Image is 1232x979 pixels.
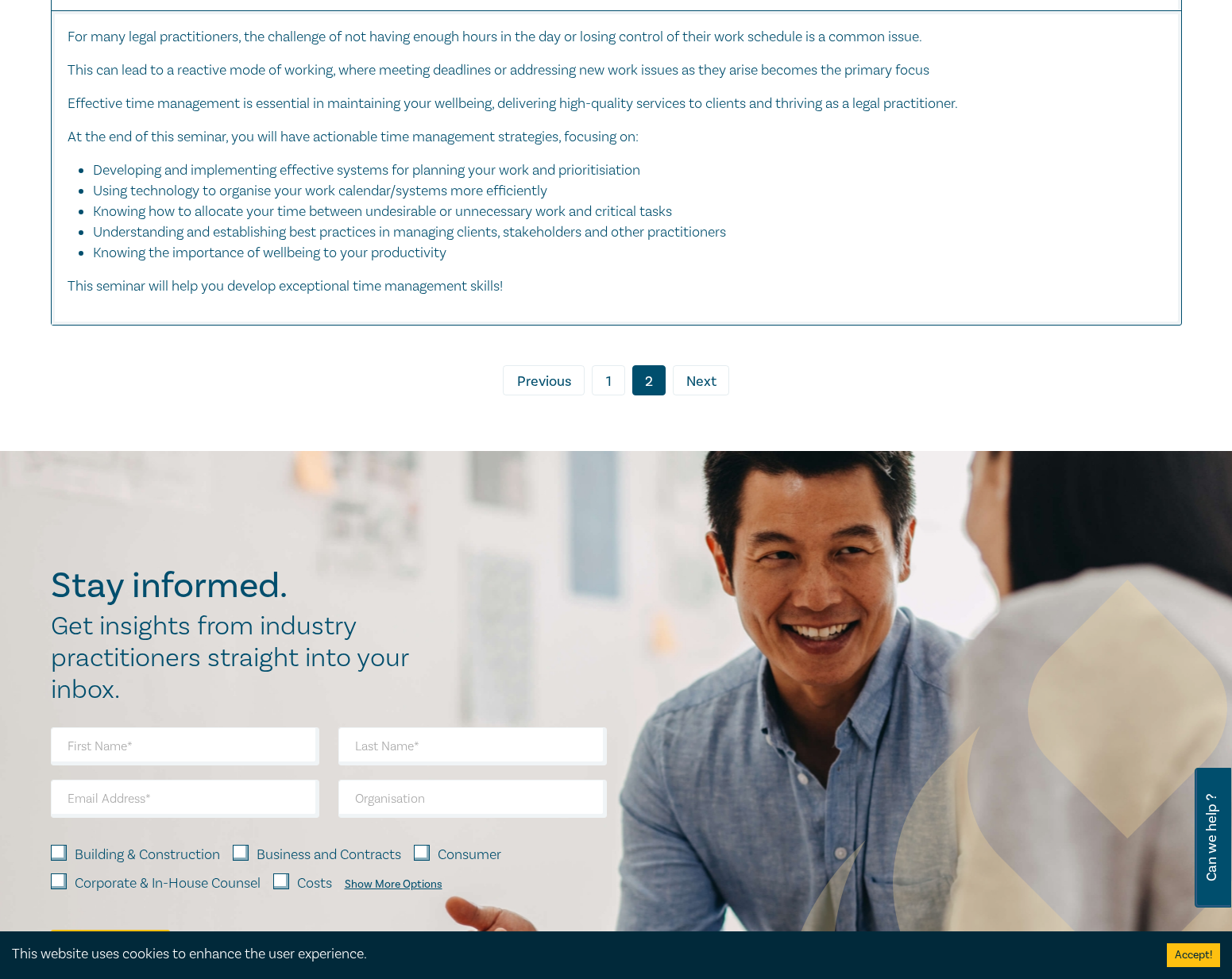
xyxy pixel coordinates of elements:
h2: Get insights from industry practitioners straight into your inbox. [51,611,426,706]
input: Last Name* [338,727,607,765]
input: First Name* [51,727,319,765]
p: For many legal practitioners, the challenge of not having enough hours in the day or losing contr... [68,27,1165,48]
p: This can lead to a reactive mode of working, where meeting deadlines or addressing new work issue... [68,60,1165,81]
p: This seminar will help you develop exceptional time management skills! [68,276,1165,297]
span: Previous [517,372,571,392]
label: Corporate & In-House Counsel [75,873,261,894]
a: 1 [592,365,625,395]
label: Building & Construction [75,845,220,865]
input: Organisation [338,780,607,818]
input: Email Address* [51,780,319,818]
p: Effective time management is essential in maintaining your wellbeing, delivering high-quality ser... [68,94,1165,114]
li: Knowing how to allocate your time between undesirable or unnecessary work and critical tasks [93,202,1149,222]
label: Business and Contracts [257,845,401,865]
p: At the end of this seminar, you will have actionable time management strategies, focusing on: [68,127,1165,148]
li: Understanding and establishing best practices in managing clients, stakeholders and other practit... [93,222,1149,243]
a: Previous [503,365,585,395]
li: Using technology to organise your work calendar/systems more efficiently [93,181,1149,202]
a: Next [673,365,729,395]
li: Knowing the importance of wellbeing to your productivity [93,243,1165,264]
button: Submit [51,930,170,960]
a: 2 [632,365,666,395]
label: Costs [297,873,332,894]
h2: Stay informed. [51,565,426,607]
div: Show More Options [345,878,442,891]
span: Can we help ? [1204,777,1219,898]
button: Accept cookies [1167,943,1220,967]
label: Consumer [438,845,501,865]
li: Developing and implementing effective systems for planning your work and prioritisiation [93,160,1149,181]
div: This website uses cookies to enhance the user experience. [12,944,1143,965]
span: Next [686,372,716,392]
